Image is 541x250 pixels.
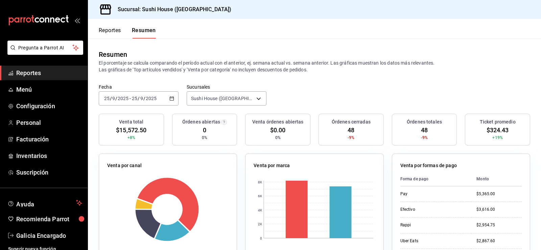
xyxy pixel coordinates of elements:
[348,126,354,135] span: 48
[16,68,82,77] span: Reportes
[115,96,117,101] span: /
[16,118,82,127] span: Personal
[7,41,83,55] button: Pregunta a Parrot AI
[258,222,262,226] text: 2K
[16,168,82,177] span: Suscripción
[258,194,262,198] text: 6K
[400,207,466,212] div: Efectivo
[119,118,143,126] h3: Venta total
[16,214,82,224] span: Recomienda Parrot
[348,135,354,141] span: -9%
[145,96,157,101] input: ----
[99,27,156,39] div: navigation tabs
[16,199,73,207] span: Ayuda
[252,118,304,126] h3: Venta órdenes abiertas
[16,135,82,144] span: Facturación
[407,118,442,126] h3: Órdenes totales
[476,207,522,212] div: $3,616.00
[107,162,142,169] p: Venta por canal
[132,27,156,39] button: Resumen
[74,18,80,23] button: open_drawer_menu
[203,126,206,135] span: 0
[99,85,179,89] label: Fecha
[400,172,471,186] th: Forma de pago
[258,180,262,184] text: 8K
[254,162,290,169] p: Venta por marca
[270,126,286,135] span: $0.00
[116,126,146,135] span: $15,572.50
[400,238,466,244] div: Uber Eats
[16,101,82,111] span: Configuración
[140,96,143,101] input: --
[99,60,530,73] p: El porcentaje se calcula comparando el período actual con el anterior, ej. semana actual vs. sema...
[99,49,127,60] div: Resumen
[476,191,522,197] div: $5,365.00
[421,126,428,135] span: 48
[492,135,503,141] span: +19%
[5,49,83,56] a: Pregunta a Parrot AI
[275,135,281,141] span: 0%
[480,118,516,126] h3: Ticket promedio
[202,135,207,141] span: 0%
[130,96,131,101] span: -
[487,126,509,135] span: $324.43
[476,222,522,228] div: $2,954.75
[143,96,145,101] span: /
[112,96,115,101] input: --
[16,85,82,94] span: Menú
[18,44,73,51] span: Pregunta a Parrot AI
[132,96,138,101] input: --
[112,5,231,14] h3: Sucursal: Sushi House ([GEOGRAPHIC_DATA])
[16,231,82,240] span: Galicia Encargado
[421,135,428,141] span: -9%
[471,172,522,186] th: Monto
[260,236,262,240] text: 0
[400,191,466,197] div: Pay
[400,162,457,169] p: Venta por formas de pago
[99,27,121,39] button: Reportes
[476,238,522,244] div: $2,867.60
[138,96,140,101] span: /
[258,208,262,212] text: 4K
[191,95,254,102] span: Sushi House ([GEOGRAPHIC_DATA])
[110,96,112,101] span: /
[187,85,266,89] label: Sucursales
[332,118,371,126] h3: Órdenes cerradas
[182,118,220,126] h3: Órdenes abiertas
[104,96,110,101] input: --
[117,96,129,101] input: ----
[127,135,135,141] span: +8%
[400,222,466,228] div: Rappi
[16,151,82,160] span: Inventarios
